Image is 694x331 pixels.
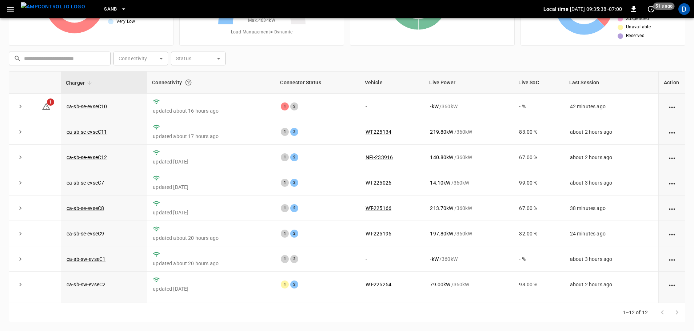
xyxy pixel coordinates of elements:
[104,5,117,13] span: SanB
[430,179,450,186] p: 14.10 kW
[667,255,677,263] div: action cell options
[366,282,391,287] a: WT-225254
[645,3,657,15] button: set refresh interval
[513,272,564,297] td: 98.00 %
[564,221,658,246] td: 24 minutes ago
[653,3,675,10] span: 51 s ago
[15,254,26,265] button: expand row
[564,145,658,170] td: about 2 hours ago
[430,281,507,288] div: / 360 kW
[360,94,424,119] td: -
[153,183,269,191] p: updated [DATE]
[564,94,658,119] td: 42 minutes ago
[430,128,507,136] div: / 360 kW
[116,18,135,25] span: Very Low
[281,102,289,110] div: 1
[513,72,564,94] th: Live SoC
[430,230,453,237] p: 197.80 kW
[513,145,564,170] td: 67.00 %
[15,152,26,163] button: expand row
[47,98,54,106] span: 1
[513,94,564,119] td: - %
[290,280,298,288] div: 2
[513,297,564,323] td: 60.00 %
[623,309,648,316] p: 1–12 of 12
[366,231,391,237] a: WT-225196
[430,230,507,237] div: / 360 kW
[153,209,269,216] p: updated [DATE]
[430,255,507,263] div: / 360 kW
[281,128,289,136] div: 1
[667,230,677,237] div: action cell options
[281,204,289,212] div: 1
[513,195,564,221] td: 67.00 %
[678,3,690,15] div: profile-icon
[281,280,289,288] div: 1
[513,246,564,272] td: - %
[281,179,289,187] div: 1
[15,203,26,214] button: expand row
[290,230,298,238] div: 2
[667,103,677,110] div: action cell options
[430,154,507,161] div: / 360 kW
[290,153,298,161] div: 2
[626,32,645,40] span: Reserved
[153,133,269,140] p: updated about 17 hours ago
[430,128,453,136] p: 219.80 kW
[290,102,298,110] div: 2
[667,128,677,136] div: action cell options
[281,230,289,238] div: 1
[290,204,298,212] div: 2
[153,285,269,292] p: updated [DATE]
[290,255,298,263] div: 2
[430,179,507,186] div: / 360 kW
[15,101,26,112] button: expand row
[564,170,658,195] td: about 3 hours ago
[430,281,450,288] p: 79.00 kW
[15,228,26,239] button: expand row
[67,205,104,211] a: ca-sb-se-evseC8
[658,72,685,94] th: Action
[430,205,453,212] p: 213.70 kW
[513,119,564,145] td: 83.00 %
[366,129,391,135] a: WT-225134
[67,180,104,186] a: ca-sb-se-evseC7
[101,2,129,16] button: SanB
[667,281,677,288] div: action cell options
[281,255,289,263] div: 1
[513,221,564,246] td: 32.00 %
[430,205,507,212] div: / 360 kW
[564,72,658,94] th: Last Session
[231,29,293,36] span: Load Management = Dynamic
[152,76,270,89] div: Connectivity
[564,119,658,145] td: about 2 hours ago
[15,279,26,290] button: expand row
[564,195,658,221] td: 38 minutes ago
[564,297,658,323] td: about 1 hour ago
[153,107,269,114] p: updated about 16 hours ago
[275,72,359,94] th: Connector Status
[570,5,622,13] p: [DATE] 09:35:38 -07:00
[360,72,424,94] th: Vehicle
[21,2,85,11] img: ampcontrol.io logo
[66,78,94,87] span: Charger
[626,15,649,23] span: Suspended
[15,177,26,188] button: expand row
[290,128,298,136] div: 2
[153,158,269,165] p: updated [DATE]
[67,154,107,160] a: ca-sb-se-evseC12
[15,126,26,137] button: expand row
[67,231,104,237] a: ca-sb-se-evseC9
[67,282,105,287] a: ca-sb-sw-evseC2
[281,153,289,161] div: 1
[67,129,107,135] a: ca-sb-se-evseC11
[626,24,651,31] span: Unavailable
[430,154,453,161] p: 140.80 kW
[430,255,438,263] p: - kW
[366,205,391,211] a: WT-225166
[248,17,275,24] span: Max. 4634 kW
[182,76,195,89] button: Connection between the charger and our software.
[366,180,391,186] a: WT-225026
[513,170,564,195] td: 99.00 %
[430,103,507,110] div: / 360 kW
